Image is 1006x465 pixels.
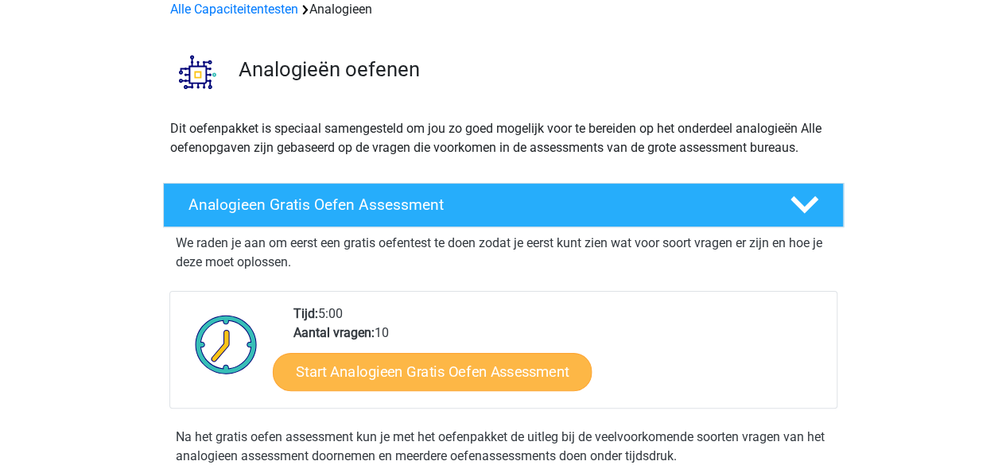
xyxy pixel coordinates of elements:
[273,352,592,390] a: Start Analogieen Gratis Oefen Assessment
[239,57,831,82] h3: Analogieën oefenen
[157,183,850,227] a: Analogieen Gratis Oefen Assessment
[282,304,836,408] div: 5:00 10
[176,234,831,272] p: We raden je aan om eerst een gratis oefentest te doen zodat je eerst kunt zien wat voor soort vra...
[170,2,298,17] a: Alle Capaciteitentesten
[293,325,375,340] b: Aantal vragen:
[188,196,764,214] h4: Analogieen Gratis Oefen Assessment
[170,119,837,157] p: Dit oefenpakket is speciaal samengesteld om jou zo goed mogelijk voor te bereiden op het onderdee...
[164,38,231,106] img: analogieen
[186,304,266,384] img: Klok
[293,306,318,321] b: Tijd:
